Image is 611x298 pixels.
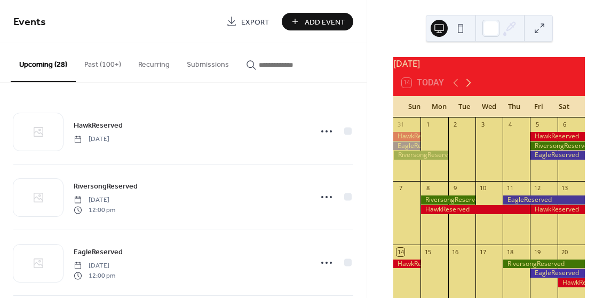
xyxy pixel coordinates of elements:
div: 6 [561,121,569,129]
button: Add Event [282,13,353,30]
div: 9 [451,184,459,192]
span: 12:00 pm [74,271,115,280]
div: EagleReserved [530,269,585,278]
span: [DATE] [74,261,115,271]
div: 14 [396,248,404,256]
div: 20 [561,248,569,256]
span: Add Event [305,17,345,28]
div: HawkReserved [420,205,530,214]
div: 13 [561,184,569,192]
div: 17 [479,248,487,256]
div: 19 [533,248,541,256]
a: EagleReserved [74,246,123,258]
div: RiversongReserved [503,260,585,269]
div: EagleReserved [530,151,585,160]
div: Sun [402,96,427,117]
div: Wed [477,96,502,117]
div: HawkReserved [530,132,585,141]
button: Upcoming (28) [11,43,76,82]
a: Export [218,13,277,30]
span: Export [241,17,269,28]
div: 12 [533,184,541,192]
div: EagleReserved [503,195,585,205]
div: Fri [527,96,552,117]
div: 1 [424,121,432,129]
button: Recurring [130,43,178,81]
div: 2 [451,121,459,129]
div: 4 [506,121,514,129]
div: 15 [424,248,432,256]
span: [DATE] [74,135,109,144]
div: Sat [551,96,576,117]
span: EagleReserved [74,247,123,258]
div: Thu [502,96,527,117]
div: [DATE] [393,57,585,70]
div: 31 [396,121,404,129]
div: RiversongReserved [393,151,448,160]
div: RiversongReserved [530,142,585,151]
div: HawkReserved [558,278,585,287]
div: 18 [506,248,514,256]
button: Submissions [178,43,237,81]
div: 11 [506,184,514,192]
div: 16 [451,248,459,256]
div: 3 [479,121,487,129]
div: 7 [396,184,404,192]
span: Events [13,12,46,33]
div: HawkReserved [530,205,585,214]
span: 12:00 pm [74,205,115,215]
div: HawkReserved [393,260,420,269]
span: [DATE] [74,195,115,205]
a: HawkReserved [74,119,123,131]
div: 8 [424,184,432,192]
div: Tue [451,96,477,117]
button: Past (100+) [76,43,130,81]
a: RiversongReserved [74,180,138,192]
div: Mon [427,96,452,117]
div: RiversongReserved [420,195,475,205]
div: 5 [533,121,541,129]
span: RiversongReserved [74,181,138,192]
div: EagleReserved [393,142,420,151]
span: HawkReserved [74,120,123,131]
div: 10 [479,184,487,192]
div: HawkReserved [393,132,420,141]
